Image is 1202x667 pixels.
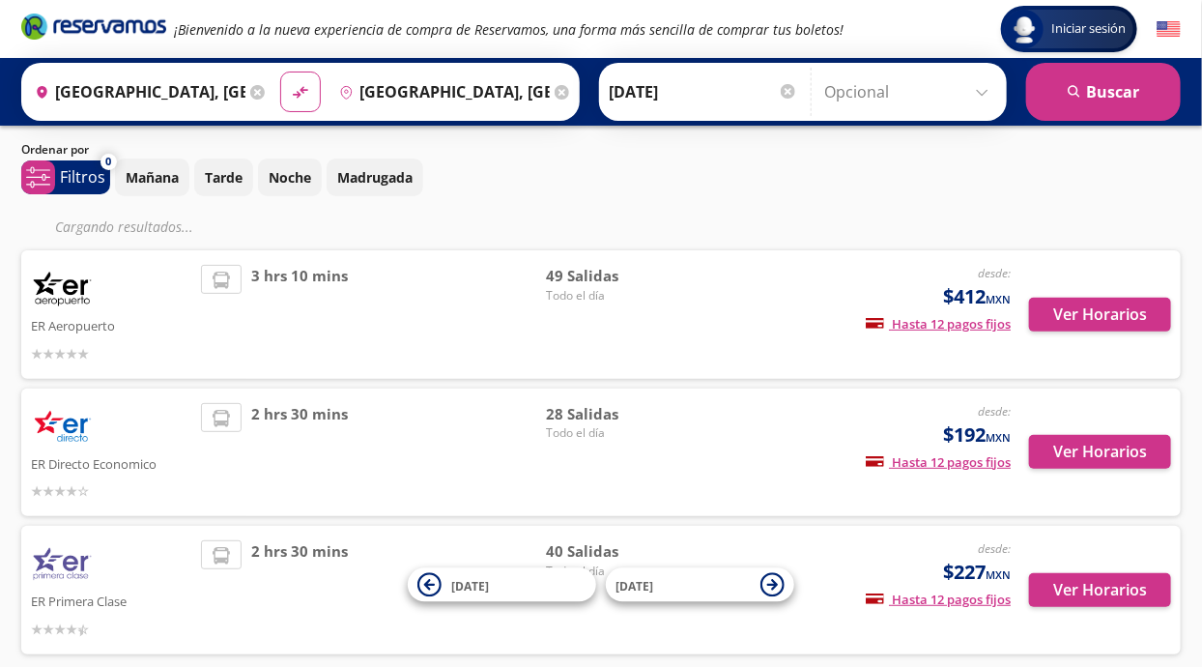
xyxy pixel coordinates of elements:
p: Mañana [126,167,179,188]
img: ER Primera Clase [31,540,94,589]
p: ER Aeropuerto [31,313,191,336]
span: 3 hrs 10 mins [251,265,348,364]
p: Noche [269,167,311,188]
input: Opcional [824,68,997,116]
button: Ver Horarios [1029,298,1171,332]
button: [DATE] [408,568,596,602]
span: $192 [943,420,1011,449]
em: Cargando resultados ... [55,217,193,236]
button: Madrugada [327,159,423,196]
span: 2 hrs 30 mins [251,403,348,503]
small: MXN [986,567,1011,582]
button: Noche [258,159,322,196]
p: Filtros [60,165,105,188]
span: Todo el día [546,287,681,304]
span: 28 Salidas [546,403,681,425]
em: desde: [978,265,1011,281]
button: Tarde [194,159,253,196]
button: [DATE] [606,568,794,602]
em: desde: [978,540,1011,557]
input: Buscar Destino [331,68,550,116]
input: Buscar Origen [27,68,245,116]
span: Hasta 12 pagos fijos [866,591,1011,608]
i: Brand Logo [21,12,166,41]
em: ¡Bienvenido a la nueva experiencia de compra de Reservamos, una forma más sencilla de comprar tus... [174,20,844,39]
span: Hasta 12 pagos fijos [866,315,1011,333]
span: [DATE] [451,578,489,594]
span: Todo el día [546,563,681,580]
p: Tarde [205,167,243,188]
button: Ver Horarios [1029,435,1171,469]
span: Todo el día [546,424,681,442]
small: MXN [986,292,1011,306]
button: English [1157,17,1181,42]
a: Brand Logo [21,12,166,46]
span: 49 Salidas [546,265,681,287]
img: ER Aeropuerto [31,265,94,313]
span: 2 hrs 30 mins [251,540,348,640]
p: ER Directo Economico [31,451,191,475]
span: 40 Salidas [546,540,681,563]
p: Ordenar por [21,141,89,159]
img: ER Directo Economico [31,403,94,451]
p: Madrugada [337,167,413,188]
button: 0Filtros [21,160,110,194]
span: Hasta 12 pagos fijos [866,453,1011,471]
p: ER Primera Clase [31,589,191,612]
button: Buscar [1026,63,1181,121]
span: $227 [943,558,1011,587]
span: $412 [943,282,1011,311]
button: Ver Horarios [1029,573,1171,607]
span: 0 [106,154,112,170]
span: Iniciar sesión [1044,19,1133,39]
small: MXN [986,430,1011,445]
em: desde: [978,403,1011,420]
span: [DATE] [615,578,653,594]
input: Elegir Fecha [609,68,798,116]
button: Mañana [115,159,189,196]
